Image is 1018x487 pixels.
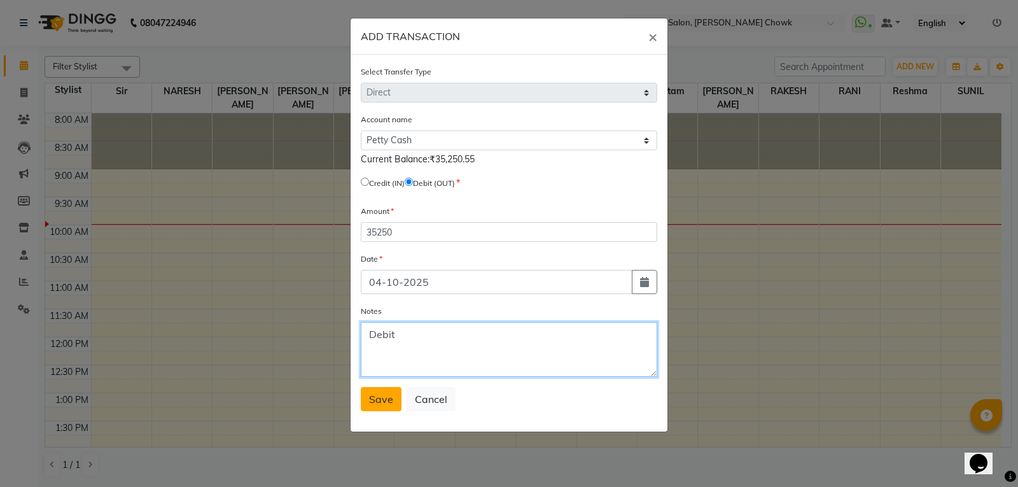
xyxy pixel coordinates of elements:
button: Close [638,18,667,54]
button: Cancel [407,387,456,411]
button: Save [361,387,401,411]
iframe: chat widget [965,436,1005,474]
label: Notes [361,306,382,317]
label: Select Transfer Type [361,66,431,78]
label: Date [361,253,382,265]
span: Current Balance:₹35,250.55 [361,153,475,165]
h6: ADD TRANSACTION [361,29,460,44]
label: Credit (IN) [369,178,405,189]
label: Account name [361,114,412,125]
span: × [648,27,657,46]
span: Save [369,393,393,406]
label: Debit (OUT) [413,178,455,189]
label: Amount [361,206,394,217]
